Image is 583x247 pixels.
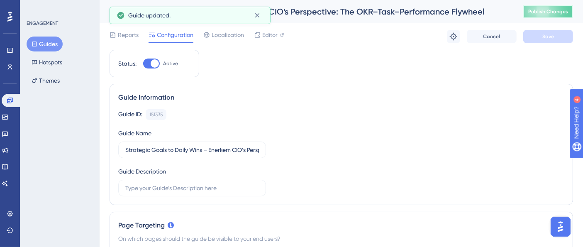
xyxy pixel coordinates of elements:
span: Localization [212,30,244,40]
div: Guide Name [118,128,151,138]
span: Reports [118,30,139,40]
div: Status: [118,59,137,68]
span: Save [542,33,554,40]
input: Type your Guide’s Description here [125,183,259,193]
div: Strategic Goals to Daily Wins – Enerkem CIO’s Perspective: The OKR–Task–Performance Flywheel [110,6,503,17]
div: Guide ID: [118,109,142,120]
div: 4 [58,4,60,11]
span: Active [163,60,178,67]
span: Cancel [483,33,500,40]
button: Publish Changes [523,5,573,18]
button: Themes [27,73,65,88]
button: Guides [27,37,63,51]
div: Guide Description [118,166,166,176]
input: Type your Guide’s Name here [125,145,259,154]
span: Configuration [157,30,193,40]
button: Hotspots [27,55,67,70]
iframe: UserGuiding AI Assistant Launcher [548,214,573,239]
div: 151335 [149,111,163,118]
div: ENGAGEMENT [27,20,58,27]
span: Editor [262,30,278,40]
button: Cancel [467,30,517,43]
span: Publish Changes [528,8,568,15]
span: Need Help? [20,2,52,12]
div: On which pages should the guide be visible to your end users? [118,234,564,244]
span: Guide updated. [128,10,171,20]
div: Page Targeting [118,220,564,230]
button: Save [523,30,573,43]
div: Guide Information [118,93,564,103]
